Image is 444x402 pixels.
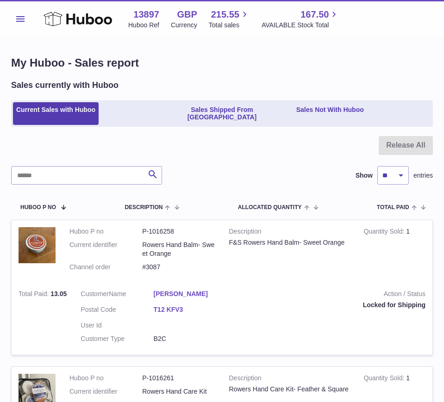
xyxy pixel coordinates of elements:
[133,8,159,21] strong: 13897
[363,228,406,237] strong: Quantity Sold
[209,21,250,30] span: Total sales
[229,374,350,385] strong: Description
[11,56,433,70] h1: My Huboo - Sales report
[229,385,350,394] div: Rowers Hand Care Kit- Feather & Square
[81,334,153,343] dt: Customer Type
[238,204,302,210] span: ALLOCATED Quantity
[81,290,153,301] dt: Name
[19,290,50,300] strong: Total Paid
[69,263,142,272] dt: Channel order
[240,301,425,309] div: Locked for Shipping
[69,227,142,236] dt: Huboo P no
[240,290,425,301] strong: Action / Status
[20,204,56,210] span: Huboo P no
[142,374,215,383] dd: P-1016261
[171,21,197,30] div: Currency
[81,321,153,330] dt: User Id
[229,227,350,238] strong: Description
[142,227,215,236] dd: P-1016258
[142,387,215,396] dd: Rowers Hand Care Kit
[154,290,226,298] a: [PERSON_NAME]
[229,238,350,247] div: F&S Rowers Hand Balm- Sweet Orange
[356,171,373,180] label: Show
[153,102,291,125] a: Sales Shipped From [GEOGRAPHIC_DATA]
[13,102,99,125] a: Current Sales with Huboo
[142,263,215,272] dd: #3087
[377,204,409,210] span: Total paid
[262,21,340,30] span: AVAILABLE Stock Total
[11,80,119,91] h2: Sales currently with Huboo
[293,102,367,125] a: Sales Not With Huboo
[177,8,197,21] strong: GBP
[209,8,250,30] a: 215.55 Total sales
[300,8,329,21] span: 167.50
[125,204,163,210] span: Description
[154,305,226,314] a: T12 KFV3
[413,171,433,180] span: entries
[128,21,159,30] div: Huboo Ref
[69,374,142,383] dt: Huboo P no
[262,8,340,30] a: 167.50 AVAILABLE Stock Total
[154,334,226,343] dd: B2C
[81,305,153,316] dt: Postal Code
[19,227,56,263] img: il_fullxfull.5886850907_h4oi.jpg
[81,290,109,297] span: Customer
[50,290,67,297] span: 13.05
[69,387,142,396] dt: Current identifier
[363,374,406,384] strong: Quantity Sold
[69,241,142,258] dt: Current identifier
[356,220,432,283] td: 1
[211,8,239,21] span: 215.55
[142,241,215,258] dd: Rowers Hand Balm- Sweet Orange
